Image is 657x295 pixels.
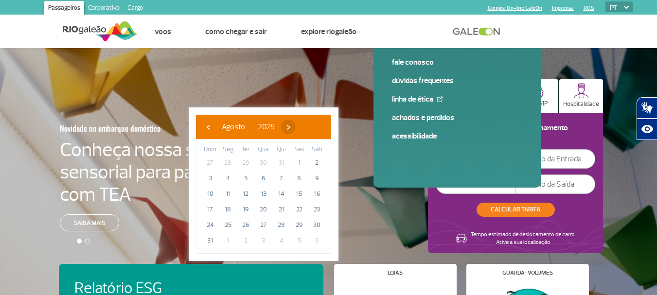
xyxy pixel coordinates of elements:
[202,186,218,202] span: 10
[309,186,325,202] span: 16
[220,233,236,248] span: 1
[637,97,657,119] button: Abrir tradutor de língua de sinais.
[291,186,307,202] span: 15
[60,214,119,231] a: Saiba mais
[220,171,236,186] span: 4
[274,217,289,233] span: 28
[219,144,237,155] th: weekday
[584,5,594,11] a: RQS
[201,121,296,130] bs-datepicker-navigation-view: ​ ​ ​
[272,144,290,155] th: weekday
[220,186,236,202] span: 11
[291,217,307,233] span: 29
[202,202,218,217] span: 17
[515,174,595,194] input: Horário da Saída
[301,27,356,36] a: Explore RIOgaleão
[291,233,307,248] span: 5
[202,171,218,186] span: 3
[238,202,253,217] span: 19
[391,27,431,36] a: Atendimento
[256,202,271,217] span: 20
[274,171,289,186] span: 7
[237,144,255,155] th: weekday
[202,155,218,171] span: 27
[388,270,403,276] h4: Lojas
[274,202,289,217] span: 21
[563,101,599,108] p: Hospitalidade
[637,97,657,140] div: Plugin de acessibilidade da Hand Talk.
[274,233,289,248] span: 4
[238,233,253,248] span: 2
[309,217,325,233] span: 30
[124,1,147,17] a: Cargo
[392,94,522,104] a: Linha de Ética
[437,96,443,102] img: External Link Icon
[238,155,253,171] span: 29
[84,1,124,17] a: Corporativo
[274,186,289,202] span: 14
[220,217,236,233] span: 25
[392,75,522,86] a: Dúvidas Frequentes
[60,139,270,206] h4: Conheça nossa sala sensorial para passageiros com TEA
[309,155,325,171] span: 2
[220,155,236,171] span: 28
[488,5,542,11] a: Compra On-line GaleOn
[477,203,555,217] button: CALCULAR TARIFA
[291,171,307,186] span: 8
[515,149,595,169] input: Horário da Entrada
[281,120,296,134] button: ›
[308,144,326,155] th: weekday
[60,118,222,139] h3: Novidade no embarque doméstico
[256,171,271,186] span: 6
[637,119,657,140] button: Abrir recursos assistivos.
[256,186,271,202] span: 13
[309,202,325,217] span: 23
[238,217,253,233] span: 26
[559,79,603,113] button: Hospitalidade
[255,144,273,155] th: weekday
[189,107,338,261] bs-datepicker-container: calendar
[309,233,325,248] span: 6
[392,112,522,123] a: Achados e Perdidos
[552,5,574,11] a: Imprensa
[256,217,271,233] span: 27
[291,155,307,171] span: 1
[256,155,271,171] span: 30
[238,171,253,186] span: 5
[222,122,245,132] span: Agosto
[251,120,281,134] button: 2025
[44,1,84,17] a: Passageiros
[238,186,253,202] span: 12
[215,120,251,134] button: Agosto
[202,217,218,233] span: 24
[574,83,589,98] img: hospitality.svg
[202,233,218,248] span: 31
[471,231,576,246] p: Tempo estimado de deslocamento de carro: Ative a sua localização
[274,155,289,171] span: 31
[502,270,553,276] h4: Guarda-volumes
[256,233,271,248] span: 3
[205,27,267,36] a: Como chegar e sair
[392,57,522,68] a: Fale conosco
[291,202,307,217] span: 22
[392,131,522,141] a: Acessibilidade
[290,144,308,155] th: weekday
[155,27,171,36] a: Voos
[201,144,219,155] th: weekday
[258,122,275,132] span: 2025
[309,171,325,186] span: 9
[220,202,236,217] span: 18
[201,120,215,134] button: ‹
